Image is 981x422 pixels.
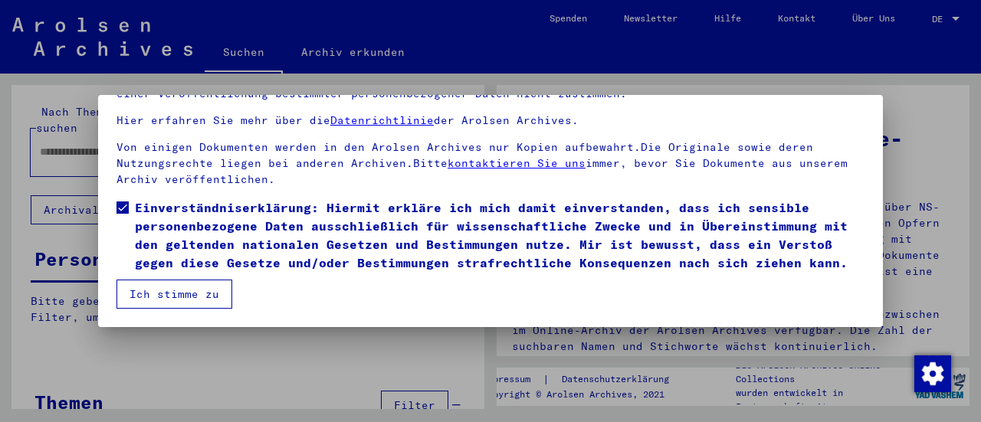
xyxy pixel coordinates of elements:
a: Datenrichtlinie [330,113,434,127]
div: Zustimmung ändern [914,355,950,391]
span: Einverständniserklärung: Hiermit erkläre ich mich damit einverstanden, dass ich sensible personen... [135,198,865,272]
button: Ich stimme zu [116,280,232,309]
p: Von einigen Dokumenten werden in den Arolsen Archives nur Kopien aufbewahrt.Die Originale sowie d... [116,139,865,188]
img: Zustimmung ändern [914,355,951,392]
a: kontaktieren Sie uns [448,156,586,170]
p: Hier erfahren Sie mehr über die der Arolsen Archives. [116,113,865,129]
